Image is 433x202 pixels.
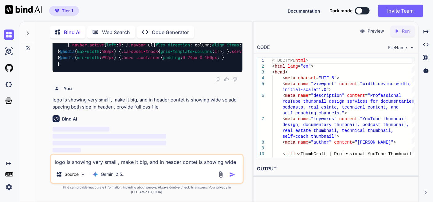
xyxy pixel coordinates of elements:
img: Pick Models [81,172,86,177]
span: "author" [311,140,332,145]
span: flex-direction [156,42,190,48]
span: .container [136,55,161,61]
span: < [272,64,275,69]
button: Documentation [288,8,320,14]
span: .active [87,42,104,48]
span: .hero [121,55,134,61]
img: Gemini 2.5 Pro [92,171,98,177]
h2: OUTPUT [254,162,419,176]
span: title [285,152,298,156]
span: = [308,140,311,145]
span: > [285,70,288,75]
span: = [316,76,319,81]
div: 4 [257,75,264,81]
span: name [298,117,309,121]
span: content [339,117,357,121]
span: name [298,93,309,98]
span: 1 [215,49,217,54]
span: > [339,157,342,162]
div: 3 [257,69,264,75]
div: 7 [257,116,264,122]
span: ‌ [53,148,81,152]
img: ai-studio [4,46,14,57]
div: CODE [257,44,270,51]
span: meta [285,93,296,98]
span: "viewport" [311,81,337,86]
span: 992px [102,55,114,61]
span: > [306,58,308,63]
span: podcasts, real estate, technical content, and [282,105,399,110]
img: premium [55,9,59,13]
span: meta [285,76,296,81]
span: grid-template-columns [161,49,212,54]
span: YouTube thumbnail design services for documentarie [282,99,411,104]
span: > [311,64,313,69]
span: max-width [77,49,99,54]
img: like [224,77,229,82]
span: = [357,117,360,121]
h6: You [64,85,72,92]
span: = [298,64,301,69]
img: Bind AI [5,5,42,14]
span: real estate thumbnail, technical thumbnail, [282,128,393,133]
span: meta [285,140,296,145]
span: = [308,93,311,98]
span: Dark mode [329,8,352,14]
p: Source [65,171,79,177]
h6: Bind AI [62,116,77,122]
span: "en" [301,64,311,69]
span: html [275,64,285,69]
span: ‌ [53,127,109,132]
span: @media [60,55,75,61]
span: design, documentary thumbnail, podcast thumbnail, [282,122,409,127]
img: preview [360,28,365,34]
img: darkCloudIdeIcon [4,79,14,90]
span: meta [285,81,296,86]
div: 2 [257,64,264,69]
p: Bind can provide inaccurate information, including about people. Always double-check its answers.... [50,185,244,194]
span: content [334,140,352,145]
span: @media [60,49,75,54]
div: 10 [257,151,264,157]
span: content [339,81,357,86]
span: < [282,76,285,81]
span: .navbar [70,42,87,48]
span: > [329,87,332,92]
span: 0 [200,55,203,61]
span: 480px [102,49,114,54]
span: head [275,70,285,75]
span: = [352,140,355,145]
div: 1 [257,58,264,64]
span: > [344,111,347,116]
div: 8 [257,140,264,145]
span: min-width [77,55,99,61]
span: left [107,42,116,48]
span: <!DOCTYPE [272,58,296,63]
span: initial-scale=1.0" [282,87,329,92]
span: padding [163,55,180,61]
span: .navbar [129,42,146,48]
p: Web Search [102,29,130,36]
span: align-items [212,42,239,48]
span: "[PERSON_NAME]" [355,140,394,145]
span: charset [298,76,316,81]
span: .services-grid [230,49,264,54]
p: logo is showing very small , make it big, and in header contet is showing wide so add spacing bot... [53,97,242,110]
span: = [365,93,368,98]
span: name [298,140,309,145]
span: 0 [119,42,121,48]
span: .carousel-track [121,49,158,54]
span: "description" [311,93,344,98]
span: = [357,81,360,86]
div: 5 [257,81,264,87]
span: meta [285,117,296,121]
p: Gemini 2.5.. [101,171,124,177]
span: "keywords" [311,117,337,121]
span: title [326,157,339,162]
span: < [282,152,285,156]
img: settings [4,182,14,192]
span: FileName [388,45,407,51]
img: dislike [233,77,238,82]
span: > [337,134,339,139]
